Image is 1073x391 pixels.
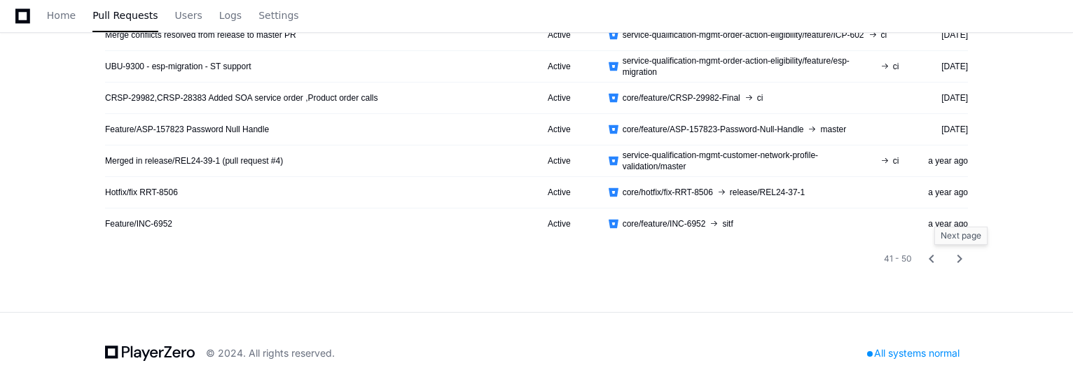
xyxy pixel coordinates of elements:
div: a year ago [921,155,968,166]
span: core/feature/ASP-157823-Password-Null-Handle [623,124,804,135]
div: All systems normal [859,343,968,363]
span: core/hotfix/fix-RRT-8506 [623,187,713,198]
div: [DATE] [921,61,968,72]
div: 41 - 50 [884,253,912,264]
span: Settings [258,11,298,20]
div: [DATE] [921,124,968,135]
div: a year ago [921,187,968,198]
span: ci [893,61,899,72]
div: Active [548,155,586,166]
div: Active [548,218,586,229]
span: service-qualification-mgmt-order-action-eligibility/feature/ICP-602 [623,29,864,41]
div: Next page [934,227,988,245]
a: Merged in release/REL24-39-1 (pull request #4) [105,155,283,166]
div: © 2024. All rights reserved. [206,346,335,360]
span: core/feature/CRSP-29982-Final [623,92,740,104]
span: Pull Requests [92,11,158,20]
span: ci [893,155,899,166]
span: core/feature/INC-6952 [623,218,706,229]
a: CRSP-29982,CRSP-28383 Added SOA service order ,Product order calls [105,92,378,104]
span: sitf [722,218,733,229]
div: Active [548,92,586,104]
div: Active [548,124,586,135]
span: ci [881,29,887,41]
span: release/REL24-37-1 [730,187,805,198]
div: Active [548,187,586,198]
a: UBU-9300 - esp-migration - ST support [105,61,251,72]
span: ci [757,92,763,104]
div: a year ago [921,218,968,229]
div: Active [548,29,586,41]
div: Active [548,61,586,72]
mat-icon: chevron_left [923,250,940,267]
a: Feature/INC-6952 [105,218,172,229]
a: Feature/ASP-157823 Password Null Handle [105,124,269,135]
a: Hotfix/fix RRT-8506 [105,187,178,198]
div: [DATE] [921,29,968,41]
span: master [820,124,846,135]
span: Users [175,11,202,20]
span: Home [47,11,76,20]
span: service-qualification-mgmt-customer-network-profile-validation/master [623,150,876,172]
a: Merge conflicts resolved from release to master PR [105,29,296,41]
div: [DATE] [921,92,968,104]
span: service-qualification-mgmt-order-action-eligibility/feature/esp-migration [623,55,876,78]
span: Logs [219,11,242,20]
mat-icon: chevron_right [951,250,968,267]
